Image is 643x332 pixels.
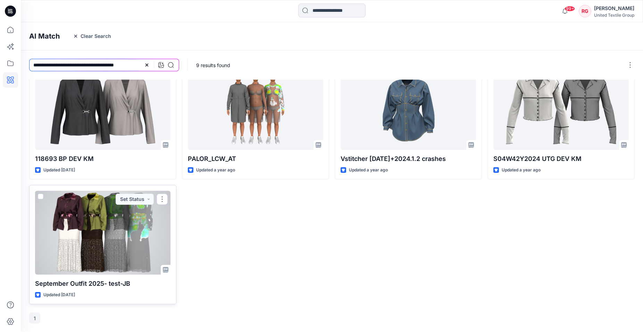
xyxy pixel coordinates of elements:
[196,167,235,174] p: Updated a year ago
[341,154,476,164] p: Vstitcher [DATE]+2024.1.2 crashes
[43,291,75,299] p: Updated [DATE]
[68,31,116,42] button: Clear Search
[196,62,230,69] p: 9 results found
[35,66,170,149] a: 118693 BP DEV KM
[29,32,60,40] h4: AI Match
[188,154,323,164] p: PALOR_LCW_AT
[493,154,629,164] p: S04W42Y2024 UTG DEV KM
[35,279,170,289] p: September Outfit 2025- test-JB
[43,167,75,174] p: Updated [DATE]
[29,313,40,324] button: 1
[349,167,388,174] p: Updated a year ago
[579,5,591,17] div: RG
[188,66,323,149] a: PALOR_LCW_AT
[502,167,541,174] p: Updated a year ago
[594,4,634,13] div: [PERSON_NAME]
[594,13,634,18] div: United Textile Group
[35,191,170,274] a: September Outfit 2025- test-JB
[341,66,476,149] a: Vstitcher 2024.1.1+2024.1.2 crashes
[565,6,575,11] span: 99+
[493,66,629,149] a: S04W42Y2024 UTG DEV KM
[35,154,170,164] p: 118693 BP DEV KM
